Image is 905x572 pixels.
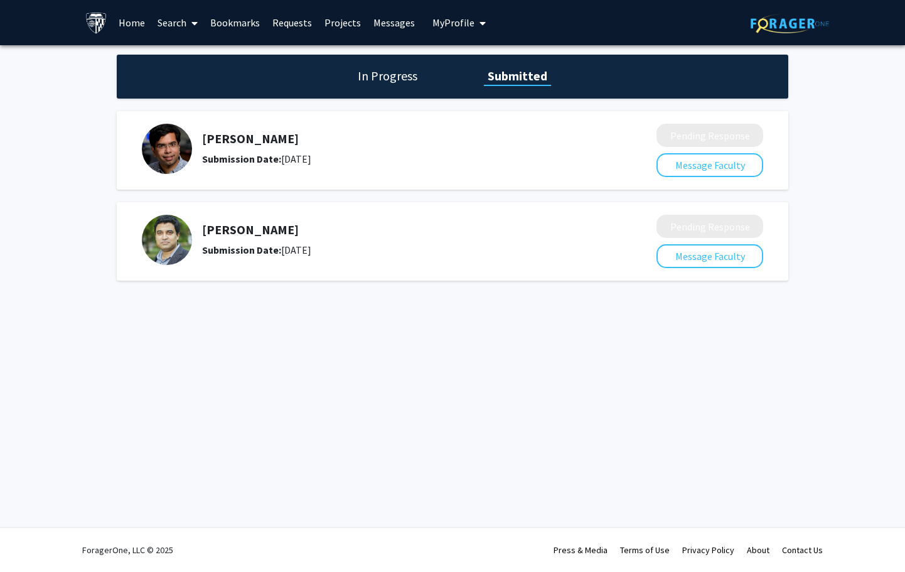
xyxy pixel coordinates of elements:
[354,67,421,85] h1: In Progress
[266,1,318,45] a: Requests
[82,528,173,572] div: ForagerOne, LLC © 2025
[85,12,107,34] img: Johns Hopkins University Logo
[656,124,763,147] button: Pending Response
[9,515,53,563] iframe: Chat
[656,153,763,177] button: Message Faculty
[112,1,151,45] a: Home
[142,215,192,265] img: Profile Picture
[151,1,204,45] a: Search
[682,544,734,556] a: Privacy Policy
[432,16,474,29] span: My Profile
[554,544,608,556] a: Press & Media
[782,544,823,556] a: Contact Us
[656,244,763,268] button: Message Faculty
[620,544,670,556] a: Terms of Use
[484,67,551,85] h1: Submitted
[751,14,829,33] img: ForagerOne Logo
[142,124,192,174] img: Profile Picture
[656,215,763,238] button: Pending Response
[367,1,421,45] a: Messages
[202,151,590,166] div: [DATE]
[204,1,266,45] a: Bookmarks
[202,153,281,165] b: Submission Date:
[747,544,769,556] a: About
[202,131,590,146] h5: [PERSON_NAME]
[202,222,590,237] h5: [PERSON_NAME]
[202,244,281,256] b: Submission Date:
[656,250,763,262] a: Message Faculty
[202,242,590,257] div: [DATE]
[318,1,367,45] a: Projects
[656,159,763,171] a: Message Faculty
